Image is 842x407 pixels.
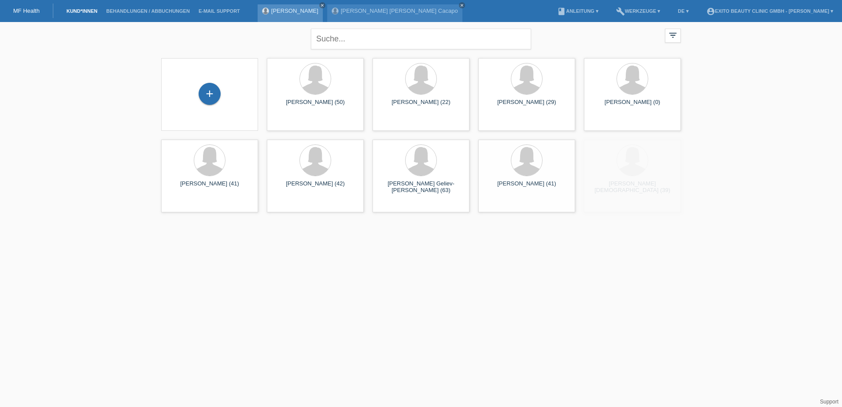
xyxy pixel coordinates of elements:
[557,7,566,16] i: book
[271,7,318,14] a: [PERSON_NAME]
[459,2,465,8] a: close
[319,2,325,8] a: close
[485,180,568,194] div: [PERSON_NAME] (41)
[591,99,674,113] div: [PERSON_NAME] (0)
[168,180,251,194] div: [PERSON_NAME] (41)
[274,99,357,113] div: [PERSON_NAME] (50)
[380,180,462,194] div: [PERSON_NAME] Geliev-[PERSON_NAME] (63)
[706,7,715,16] i: account_circle
[13,7,40,14] a: MF Health
[380,99,462,113] div: [PERSON_NAME] (22)
[668,30,678,40] i: filter_list
[102,8,194,14] a: Behandlungen / Abbuchungen
[591,180,674,194] div: [PERSON_NAME][DEMOGRAPHIC_DATA] (39)
[673,8,693,14] a: DE ▾
[311,29,531,49] input: Suche...
[62,8,102,14] a: Kund*innen
[616,7,625,16] i: build
[702,8,838,14] a: account_circleExito Beauty Clinic GmbH - [PERSON_NAME] ▾
[485,99,568,113] div: [PERSON_NAME] (29)
[553,8,602,14] a: bookAnleitung ▾
[274,180,357,194] div: [PERSON_NAME] (42)
[194,8,244,14] a: E-Mail Support
[612,8,665,14] a: buildWerkzeuge ▾
[820,399,838,405] a: Support
[341,7,458,14] a: [PERSON_NAME] [PERSON_NAME] Cacapo
[320,3,325,7] i: close
[460,3,464,7] i: close
[199,86,220,101] div: Kund*in hinzufügen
